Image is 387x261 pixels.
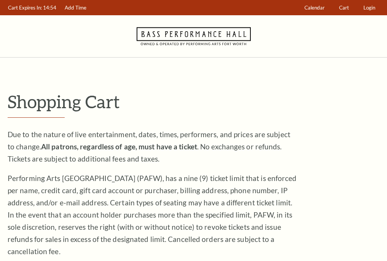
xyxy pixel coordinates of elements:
[363,5,375,11] span: Login
[8,172,297,258] p: Performing Arts [GEOGRAPHIC_DATA] (PAFW), has a nine (9) ticket limit that is enforced per name, ...
[336,0,353,15] a: Cart
[41,142,197,151] strong: All patrons, regardless of age, must have a ticket
[61,0,90,15] a: Add Time
[43,5,56,11] span: 14:54
[304,5,325,11] span: Calendar
[8,5,42,11] span: Cart Expires In:
[339,5,349,11] span: Cart
[301,0,328,15] a: Calendar
[8,130,290,163] span: Due to the nature of live entertainment, dates, times, performers, and prices are subject to chan...
[8,92,379,111] p: Shopping Cart
[360,0,379,15] a: Login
